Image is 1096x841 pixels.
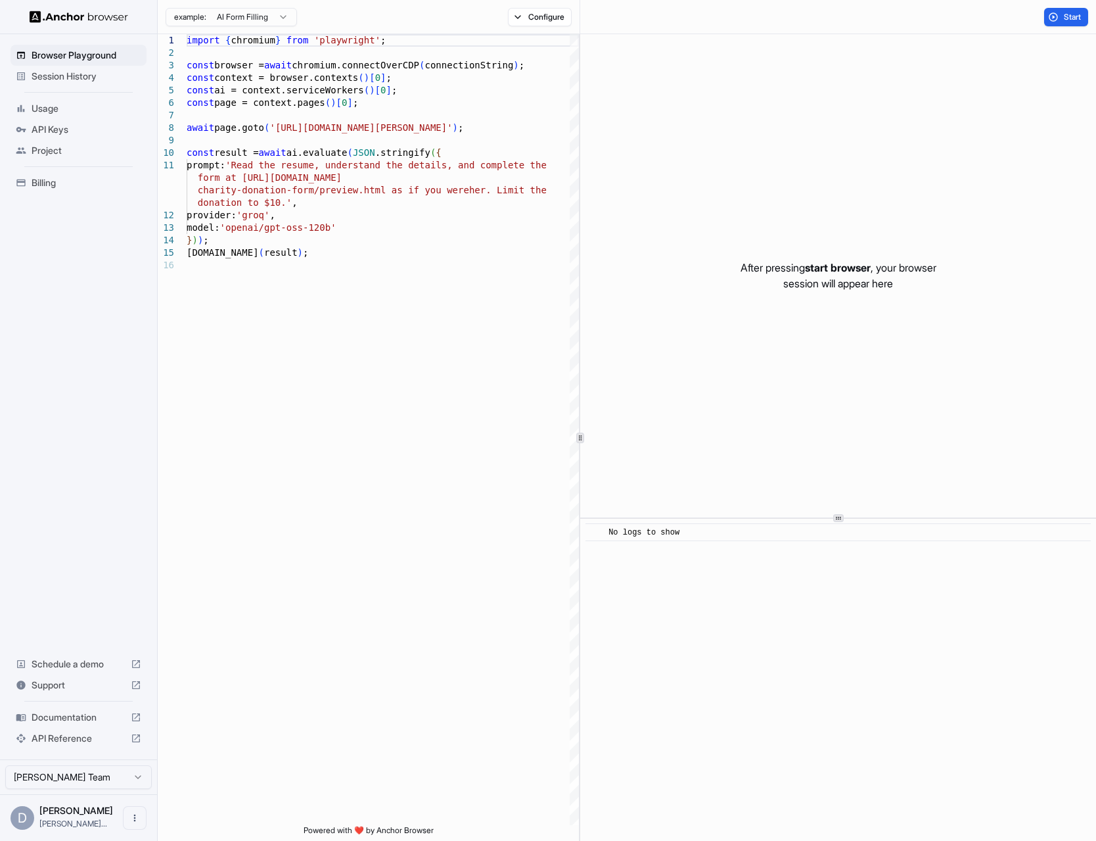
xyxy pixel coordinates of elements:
span: ; [458,122,463,133]
span: daniele@sonicjobs.com [39,819,107,829]
div: 1 [158,34,174,47]
span: page = context.pages [214,97,325,108]
div: 13 [158,222,174,234]
span: ) [298,247,303,258]
span: ) [198,235,203,245]
span: const [187,147,214,158]
span: chromium [231,35,275,45]
div: Usage [11,98,147,119]
span: ​ [592,526,599,539]
div: 2 [158,47,174,59]
span: ( [347,147,352,158]
span: const [187,60,214,70]
span: 'groq' [237,210,270,220]
div: D [11,806,34,830]
div: 16 [158,259,174,272]
button: Configure [508,8,572,26]
div: Documentation [11,707,147,728]
span: ] [347,97,352,108]
span: ) [331,97,336,108]
span: ; [380,35,386,45]
span: ; [303,247,308,258]
span: No logs to show [608,528,679,537]
div: 12 [158,209,174,222]
div: 8 [158,122,174,134]
span: Support [32,679,126,692]
div: 3 [158,59,174,72]
span: provider: [187,210,237,220]
span: connectionString [424,60,513,70]
span: Session History [32,70,141,83]
span: form at [URL][DOMAIN_NAME] [198,172,342,183]
span: ; [353,97,358,108]
span: Daniele Piras [39,805,113,816]
span: const [187,72,214,83]
span: ; [392,85,397,95]
div: 15 [158,247,174,259]
span: ( [264,122,269,133]
span: page.goto [214,122,264,133]
div: Schedule a demo [11,654,147,675]
span: API Keys [32,123,141,136]
span: 'openai/gpt-oss-120b' [220,222,336,233]
span: ) [513,60,518,70]
div: 9 [158,134,174,147]
span: example: [174,12,206,22]
span: 'Read the resume, understand the details, and comp [225,160,502,170]
span: donation to $10.' [198,197,292,208]
span: const [187,97,214,108]
span: , [292,197,297,208]
span: await [187,122,214,133]
div: 7 [158,109,174,122]
span: await [264,60,292,70]
span: Start [1064,12,1082,22]
span: ( [358,72,363,83]
span: [ [369,72,375,83]
div: 14 [158,234,174,247]
span: ] [380,72,386,83]
div: Billing [11,172,147,193]
div: Project [11,140,147,161]
p: After pressing , your browser session will appear here [741,260,936,291]
span: { [436,147,441,158]
div: 6 [158,97,174,109]
span: ) [364,72,369,83]
span: 0 [342,97,347,108]
button: Open menu [123,806,147,830]
span: browser = [214,60,264,70]
span: ( [430,147,436,158]
div: API Reference [11,728,147,749]
span: chromium.connectOverCDP [292,60,419,70]
span: her. Limit the [469,185,547,195]
span: import [187,35,220,45]
div: 4 [158,72,174,84]
span: ; [203,235,208,245]
span: [DOMAIN_NAME] [187,247,259,258]
span: ) [369,85,375,95]
span: await [259,147,286,158]
span: ( [364,85,369,95]
span: } [187,235,192,245]
span: Project [32,144,141,157]
img: Anchor Logo [30,11,128,23]
span: context = browser.contexts [214,72,358,83]
div: 11 [158,159,174,172]
span: result [264,247,298,258]
span: Billing [32,176,141,189]
span: Powered with ❤️ by Anchor Browser [304,825,434,841]
span: Documentation [32,711,126,724]
span: ( [419,60,424,70]
span: ] [386,85,391,95]
span: API Reference [32,732,126,745]
span: from [286,35,309,45]
div: Support [11,675,147,696]
span: ) [192,235,197,245]
div: API Keys [11,119,147,140]
div: 5 [158,84,174,97]
span: lete the [502,160,546,170]
span: [ [336,97,342,108]
span: charity-donation-form/preview.html as if you were [198,185,469,195]
span: result = [214,147,258,158]
div: Browser Playground [11,45,147,66]
span: Browser Playground [32,49,141,62]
